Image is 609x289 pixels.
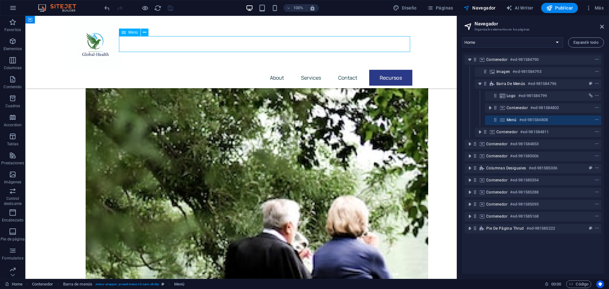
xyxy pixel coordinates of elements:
button: preset [587,80,594,88]
button: toggle-expand [466,188,474,196]
span: Logo [507,93,516,98]
button: toggle-expand [486,104,494,112]
span: Menú [507,117,517,122]
button: Más [583,3,606,13]
button: Diseño [390,3,419,13]
button: AI Writer [503,3,536,13]
span: Contenedor [486,178,507,183]
span: Haz clic para seleccionar y doble clic para editar [63,280,92,288]
button: context-menu [594,68,600,76]
button: toggle-expand [466,200,474,208]
h6: #ed-981584790 [510,56,539,63]
p: Favoritos [4,27,21,32]
h6: #ed-981584811 [520,128,549,136]
h6: 100% [293,4,303,12]
span: Contenedor [486,190,507,195]
p: Cuadros [5,103,20,108]
span: Publicar [546,5,573,11]
div: Diseño (Ctrl+Alt+Y) [390,3,419,13]
p: Elementos [3,46,22,51]
a: Haz clic para cancelar la selección y doble clic para abrir páginas [5,280,23,288]
h6: #ed-981585036 [529,164,557,172]
h6: #ed-981585006 [510,152,539,160]
button: Usercentrics [596,280,604,288]
span: Contenedor [507,105,528,110]
button: undo [103,4,111,12]
span: Contenedor [486,154,507,159]
img: Editor Logo [36,4,84,12]
span: . menu-wrapper .preset-menu-v2-care .sticky [95,280,159,288]
button: toggle-expand [466,152,474,160]
p: Pie de página [1,237,24,242]
h6: #ed-981585354 [510,176,539,184]
button: context-menu [594,225,600,232]
button: context-menu [594,56,600,63]
h6: #ed-981585168 [510,213,539,220]
button: toggle-expand [466,213,474,220]
span: Haz clic para seleccionar y doble clic para editar [32,280,53,288]
button: preset [587,225,594,232]
button: context-menu [594,140,600,148]
button: Páginas [424,3,456,13]
p: Encabezado [2,218,23,223]
span: Contenedor [486,214,507,219]
button: context-menu [594,128,600,136]
button: reload [154,4,161,12]
span: Columnas desiguales [486,166,526,171]
button: context-menu [594,92,600,100]
i: Deshacer: Cambiar elementos de menú (Ctrl+Z) [103,4,111,12]
i: Al redimensionar, ajustar el nivel de zoom automáticamente para ajustarse al dispositivo elegido. [310,5,315,11]
p: Formularios [2,256,23,261]
button: Navegador [461,3,498,13]
h3: Organiza los elementos en tus páginas [475,27,591,32]
p: Columnas [4,65,22,70]
button: context-menu [594,213,600,220]
button: Código [566,280,591,288]
h2: Navegador [475,21,604,27]
span: Diseño [393,5,417,11]
span: Expandir todo [573,41,599,44]
button: context-menu [594,200,600,208]
h6: Tiempo de la sesión [545,280,561,288]
span: Barra de menús [496,81,525,86]
button: context-menu [594,152,600,160]
button: link [587,92,594,100]
span: Pie de página Thrud [486,226,524,231]
span: Imagen [496,69,510,74]
button: toggle-expand [466,164,474,172]
button: Expandir todo [568,37,604,48]
span: Páginas [427,5,453,11]
button: toggle-expand [476,128,484,136]
p: Imágenes [4,180,21,185]
button: context-menu [594,80,600,88]
p: Accordion [4,122,22,128]
span: Contenedor [486,141,507,147]
button: preset [587,164,594,172]
span: Más [586,5,604,11]
h6: #ed-981584853 [510,140,539,148]
button: toggle-expand [466,140,474,148]
p: Prestaciones [1,161,24,166]
h6: #ed-981584793 [513,68,541,76]
span: Contenedor [486,57,507,62]
button: Publicar [541,3,578,13]
button: 100% [284,4,306,12]
i: Este elemento es un preajuste personalizable [161,282,164,286]
p: Contenido [3,84,22,89]
h6: #ed-981585093 [510,200,539,208]
button: context-menu [594,188,600,196]
nav: breadcrumb [32,280,185,288]
span: Haz clic para seleccionar y doble clic para editar [174,280,184,288]
h6: #ed-981584796 [528,80,556,88]
span: Navegador [463,5,496,11]
span: Contenedor [486,202,507,207]
h6: #ed-981584799 [518,92,547,100]
button: context-menu [594,104,600,112]
span: Código [569,280,588,288]
span: AI Writer [506,5,534,11]
h6: #ed-981584802 [530,104,559,112]
button: toggle-expand [466,56,474,63]
span: Contenedor [496,129,518,135]
button: context-menu [594,116,600,124]
span: Menú [128,30,138,34]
